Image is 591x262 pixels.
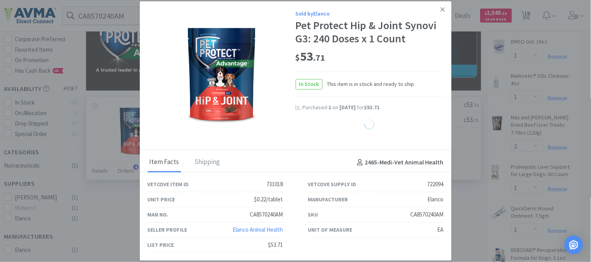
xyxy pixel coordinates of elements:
div: Shipping [193,153,222,172]
span: [DATE] [340,104,356,111]
div: Vetcove Item ID [148,180,189,189]
div: CA8570240AM [250,210,283,219]
span: In Stock [296,80,322,89]
h4: 2465 - Medi-Vet Animal Health [354,157,444,168]
div: 731018 [267,180,283,189]
div: Item Facts [148,153,181,172]
span: $53.71 [364,104,380,111]
div: Open Intercom Messenger [565,236,583,254]
div: EA [438,225,444,234]
div: Vetcove Supply ID [308,180,356,189]
img: 85228d3edd8f49618fd9f4fde70bc65d.jpg [171,23,272,124]
div: $53.71 [268,240,283,250]
div: Sold by Elanco [296,9,444,18]
div: Elanco [428,195,444,204]
span: This item is in stock and ready to ship [323,80,415,89]
span: 53 [296,49,325,64]
span: 1 [329,104,332,111]
div: List Price [148,241,174,249]
div: $0.22/tablet [254,195,283,204]
span: $ [296,52,300,63]
div: SKU [308,210,318,219]
div: Pet Protect Hip & Joint Synovi G3: 240 Doses x 1 Count [296,19,444,45]
div: Purchased on for [303,104,444,112]
a: Elanco Animal Health [233,226,283,233]
div: Unit Price [148,195,175,204]
div: 722094 [427,180,444,189]
div: Manufacturer [308,195,348,204]
div: Unit of Measure [308,225,353,234]
div: Man No. [148,210,169,219]
div: Seller Profile [148,225,187,234]
div: CA8570240AM [411,210,444,219]
span: . 71 [314,52,325,63]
